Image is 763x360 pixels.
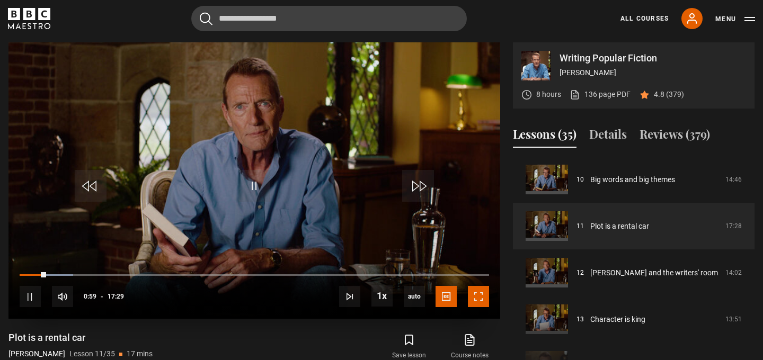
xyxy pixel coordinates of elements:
[8,8,50,29] svg: BBC Maestro
[371,285,393,307] button: Playback Rate
[8,331,153,344] h1: Plot is a rental car
[536,89,561,100] p: 8 hours
[560,53,746,63] p: Writing Popular Fiction
[468,286,489,307] button: Fullscreen
[69,348,115,359] p: Lesson 11/35
[640,125,710,148] button: Reviews (379)
[590,174,675,185] a: Big words and big themes
[620,14,669,23] a: All Courses
[715,14,755,24] button: Toggle navigation
[200,12,212,25] button: Submit the search query
[8,42,500,319] video-js: Video Player
[436,286,457,307] button: Captions
[339,286,360,307] button: Next Lesson
[560,67,746,78] p: [PERSON_NAME]
[20,274,489,276] div: Progress Bar
[127,348,153,359] p: 17 mins
[654,89,684,100] p: 4.8 (379)
[52,286,73,307] button: Mute
[404,286,425,307] div: Current quality: 720p
[570,89,631,100] a: 136 page PDF
[191,6,467,31] input: Search
[590,267,718,278] a: [PERSON_NAME] and the writers' room
[108,287,124,306] span: 17:29
[8,348,65,359] p: [PERSON_NAME]
[589,125,627,148] button: Details
[101,293,103,300] span: -
[590,314,645,325] a: Character is king
[20,286,41,307] button: Pause
[513,125,576,148] button: Lessons (35)
[404,286,425,307] span: auto
[84,287,96,306] span: 0:59
[590,221,649,232] a: Plot is a rental car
